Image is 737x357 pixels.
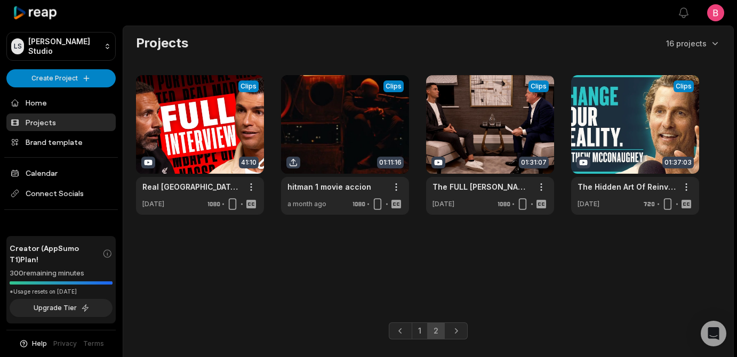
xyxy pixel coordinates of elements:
[701,321,726,346] div: Open Intercom Messenger
[412,322,428,339] a: Page 1
[287,181,371,192] a: hitman 1 movie accion
[10,268,113,279] div: 300 remaining minutes
[6,133,116,151] a: Brand template
[6,184,116,203] span: Connect Socials
[389,322,412,339] a: Previous page
[427,322,445,339] a: Page 2 is your current page
[6,113,116,131] a: Projects
[32,339,47,348] span: Help
[578,181,676,192] a: The Hidden Art Of Reinventing Yourself - [PERSON_NAME] (4K)
[10,242,102,265] span: Creator (AppSumo T1) Plan!
[666,38,720,49] button: 16 projects
[432,181,531,192] a: The FULL [PERSON_NAME] Interview With [PERSON_NAME] | Parts 1 and 2
[6,94,116,111] a: Home
[28,37,100,56] p: [PERSON_NAME] Studio
[389,322,468,339] ul: Pagination
[10,288,113,296] div: *Usage resets on [DATE]
[6,164,116,182] a: Calendar
[19,339,47,348] button: Help
[10,299,113,317] button: Upgrade Tier
[83,339,104,348] a: Terms
[444,322,468,339] a: Next page
[11,38,24,54] div: LS
[53,339,77,348] a: Privacy
[6,69,116,87] button: Create Project
[142,181,241,192] a: Real [GEOGRAPHIC_DATA], [GEOGRAPHIC_DATA] United, Euro 24… I tell everything to [PERSON_NAME]
[136,35,188,52] h2: Projects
